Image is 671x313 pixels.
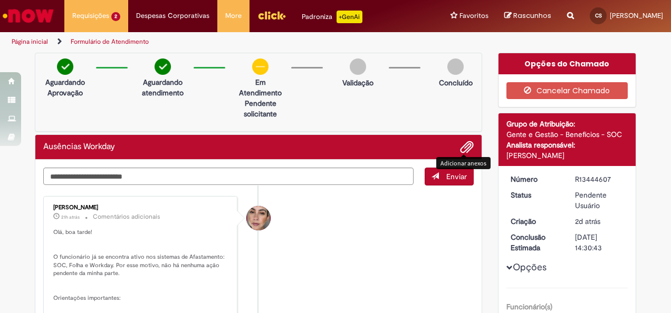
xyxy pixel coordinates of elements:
div: Ariane Ruiz Amorim [246,206,271,230]
p: +GenAi [337,11,362,23]
time: 26/08/2025 16:26:37 [61,214,80,220]
time: 25/08/2025 14:30:39 [575,217,600,226]
b: Funcionário(s) [506,302,552,311]
p: Validação [342,77,373,88]
span: Enviar [446,172,467,181]
img: check-circle-green.png [57,58,73,75]
dt: Conclusão Estimada [503,232,568,253]
div: Adicionar anexos [436,157,491,169]
p: Em Atendimento [235,77,286,98]
span: 2d atrás [575,217,600,226]
p: Pendente solicitante [235,98,286,119]
div: [PERSON_NAME] [506,150,628,161]
dt: Criação [503,216,568,227]
img: click_logo_yellow_360x200.png [257,7,286,23]
div: Gente e Gestão - Benefícios - SOC [506,129,628,140]
span: Requisições [72,11,109,21]
span: Favoritos [459,11,488,21]
div: [PERSON_NAME] [53,204,229,211]
div: R13444607 [575,174,624,184]
textarea: Digite sua mensagem aqui... [43,168,414,185]
p: Aguardando atendimento [137,77,188,98]
span: More [225,11,242,21]
a: Rascunhos [504,11,551,21]
p: Concluído [439,77,473,88]
div: Analista responsável: [506,140,628,150]
div: Padroniza [302,11,362,23]
a: Página inicial [12,37,48,46]
dt: Status [503,190,568,200]
small: Comentários adicionais [93,212,160,221]
img: check-circle-green.png [155,58,171,75]
span: 2 [111,12,120,21]
div: 25/08/2025 14:30:39 [575,216,624,227]
ul: Trilhas de página [8,32,439,52]
div: Grupo de Atribuição: [506,119,628,129]
p: Aguardando Aprovação [40,77,91,98]
div: Pendente Usuário [575,190,624,211]
button: Enviar [425,168,474,185]
dt: Número [503,174,568,184]
img: ServiceNow [1,5,55,26]
span: 21h atrás [61,214,80,220]
span: [PERSON_NAME] [610,11,663,20]
span: Rascunhos [513,11,551,21]
span: CS [595,12,602,19]
button: Adicionar anexos [460,140,474,154]
img: circle-minus.png [252,58,269,75]
h2: Ausências Workday Histórico de tíquete [43,142,115,152]
img: img-circle-grey.png [447,58,464,75]
div: Opções do Chamado [499,53,636,74]
img: img-circle-grey.png [350,58,366,75]
span: Despesas Corporativas [136,11,209,21]
a: Formulário de Atendimento [71,37,149,46]
button: Cancelar Chamado [506,82,628,99]
div: [DATE] 14:30:43 [575,232,624,253]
